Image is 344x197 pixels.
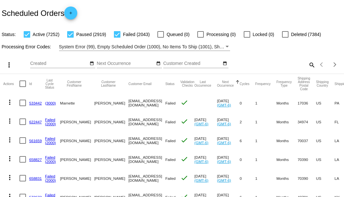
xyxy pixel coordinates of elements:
mat-cell: 17036 [298,93,316,112]
mat-icon: add [67,11,75,18]
a: Failed [45,136,55,141]
a: 658831 [29,176,42,180]
a: 658827 [29,157,42,162]
mat-icon: date_range [156,61,161,66]
a: (GMT-6) [194,159,208,164]
span: Deleted (7384) [291,31,321,38]
input: Customer Created [163,61,222,66]
mat-cell: Months [276,112,298,131]
span: Locked (0) [253,31,274,38]
a: (GMT-6) [194,178,208,182]
span: Failed [165,101,176,105]
mat-cell: [DATE] [194,112,217,131]
button: Change sorting for ShippingPostcode [298,77,310,91]
a: (3000) [45,101,56,105]
mat-icon: check [180,155,188,163]
span: Active (7252) [33,31,59,38]
a: 533442 [29,101,42,105]
mat-cell: 1 [255,131,276,150]
mat-cell: [PERSON_NAME] [94,150,128,169]
a: (2000) [45,141,56,145]
a: (2000) [45,122,56,126]
span: Failed [165,176,176,180]
span: Queued (0) [166,31,190,38]
mat-cell: [DATE] [217,169,240,188]
button: Change sorting for Id [29,82,32,86]
span: Failed [165,120,176,124]
a: Failed [45,117,55,122]
mat-cell: [PERSON_NAME] [94,131,128,150]
a: Failed [45,155,55,159]
button: Change sorting for NextOccurrenceUtc [217,80,234,87]
mat-icon: check [180,99,188,106]
mat-cell: [EMAIL_ADDRESS][DOMAIN_NAME] [129,112,166,131]
mat-cell: Months [276,150,298,169]
button: Change sorting for LastProcessingCycleId [45,79,54,89]
mat-cell: 1 [255,112,276,131]
button: Previous page [315,58,328,71]
span: Processing Error Codes: [2,44,51,49]
mat-cell: 0 [240,150,255,169]
mat-cell: [PERSON_NAME] [60,131,94,150]
mat-icon: more_vert [6,155,14,163]
a: (GMT-6) [217,178,231,182]
mat-icon: more_vert [6,117,14,125]
a: (GMT-6) [217,103,231,107]
mat-icon: check [180,117,188,125]
a: 622447 [29,120,42,124]
a: (2000) [45,178,56,182]
span: Failed [165,139,176,143]
mat-cell: 1 [255,169,276,188]
mat-icon: more_vert [6,174,14,181]
span: Processing (0) [206,31,236,38]
mat-icon: more_vert [6,136,14,144]
mat-cell: [PERSON_NAME] [94,112,128,131]
button: Change sorting for CustomerFirstName [60,80,88,87]
mat-cell: US [316,93,335,112]
button: Change sorting for LastOccurrenceUtc [194,80,211,87]
mat-cell: Months [276,131,298,150]
mat-cell: 1 [255,93,276,112]
mat-cell: 0 [240,169,255,188]
mat-cell: [PERSON_NAME] [60,150,94,169]
button: Change sorting for FrequencyType [276,80,292,87]
button: Change sorting for ShippingCountry [316,80,329,87]
mat-icon: check [180,136,188,144]
mat-cell: US [316,169,335,188]
mat-cell: [PERSON_NAME] [60,169,94,188]
mat-cell: [DATE] [194,150,217,169]
mat-header-cell: Actions [3,74,19,93]
mat-cell: [EMAIL_ADDRESS][DOMAIN_NAME] [129,150,166,169]
mat-cell: [DATE] [194,131,217,150]
mat-cell: [PERSON_NAME] [94,169,128,188]
span: Paused (2919) [76,31,106,38]
mat-cell: [DATE] [217,131,240,150]
mat-cell: Marnette [60,93,94,112]
h2: Scheduled Orders [2,6,77,19]
a: Failed [45,174,55,178]
a: (GMT-6) [217,159,231,164]
mat-cell: US [316,150,335,169]
mat-cell: [DATE] [194,169,217,188]
mat-cell: 70390 [298,169,316,188]
a: (GMT-6) [194,141,208,145]
button: Change sorting for Status [165,82,174,86]
input: Next Occurrence [97,61,155,66]
mat-cell: 1 [255,150,276,169]
mat-cell: Months [276,169,298,188]
mat-cell: 34974 [298,112,316,131]
mat-cell: [DATE] [217,93,240,112]
a: 561659 [29,139,42,143]
span: Status: [2,32,16,37]
mat-cell: 6 [240,131,255,150]
mat-header-cell: Validation Checks [180,74,194,93]
mat-cell: Months [276,93,298,112]
mat-icon: date_range [90,61,94,66]
mat-cell: 2 [240,112,255,131]
mat-cell: 70390 [298,150,316,169]
a: (GMT-6) [217,141,231,145]
mat-cell: 70037 [298,131,316,150]
mat-select: Filter by Processing Error Codes [59,43,230,51]
mat-cell: [DATE] [217,150,240,169]
input: Created [30,61,89,66]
